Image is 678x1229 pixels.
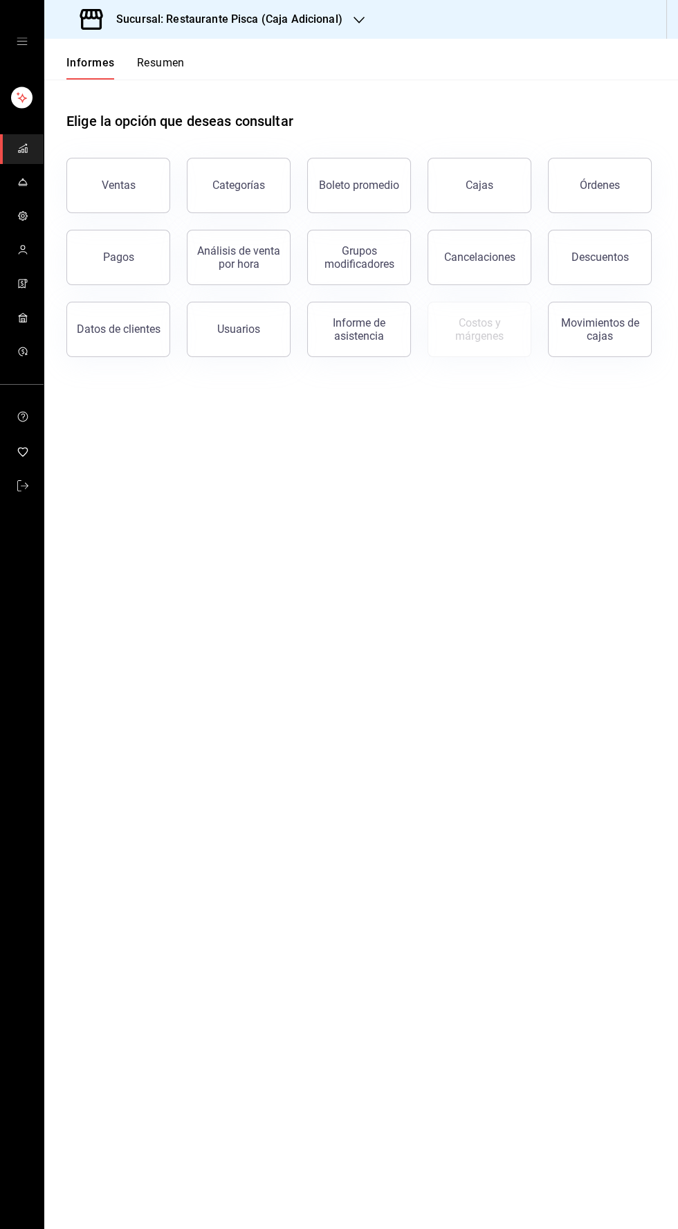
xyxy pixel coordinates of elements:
[548,230,652,285] button: Descuentos
[66,230,170,285] button: Pagos
[66,302,170,357] button: Datos de clientes
[217,322,260,336] font: Usuarios
[333,316,385,343] font: Informe de asistencia
[561,316,639,343] font: Movimientos de cajas
[17,36,28,47] button: cajón abierto
[116,12,342,26] font: Sucursal: Restaurante Pisca (Caja Adicional)
[307,230,411,285] button: Grupos modificadores
[428,158,531,213] button: Cajas
[187,302,291,357] button: Usuarios
[580,179,620,192] font: Órdenes
[66,158,170,213] button: Ventas
[187,158,291,213] button: Categorías
[455,316,504,343] font: Costos y márgenes
[307,302,411,357] button: Informe de asistencia
[103,251,134,264] font: Pagos
[77,322,161,336] font: Datos de clientes
[66,113,293,129] font: Elige la opción que deseas consultar
[187,230,291,285] button: Análisis de venta por hora
[66,56,115,69] font: Informes
[137,56,185,69] font: Resumen
[212,179,265,192] font: Categorías
[548,302,652,357] button: Movimientos de cajas
[548,158,652,213] button: Órdenes
[428,302,531,357] button: Contrata inventarios para ver este informe
[428,230,531,285] button: Cancelaciones
[319,179,399,192] font: Boleto promedio
[197,244,280,271] font: Análisis de venta por hora
[571,251,629,264] font: Descuentos
[466,179,493,192] font: Cajas
[66,55,185,80] div: pestañas de navegación
[324,244,394,271] font: Grupos modificadores
[444,251,515,264] font: Cancelaciones
[307,158,411,213] button: Boleto promedio
[102,179,136,192] font: Ventas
